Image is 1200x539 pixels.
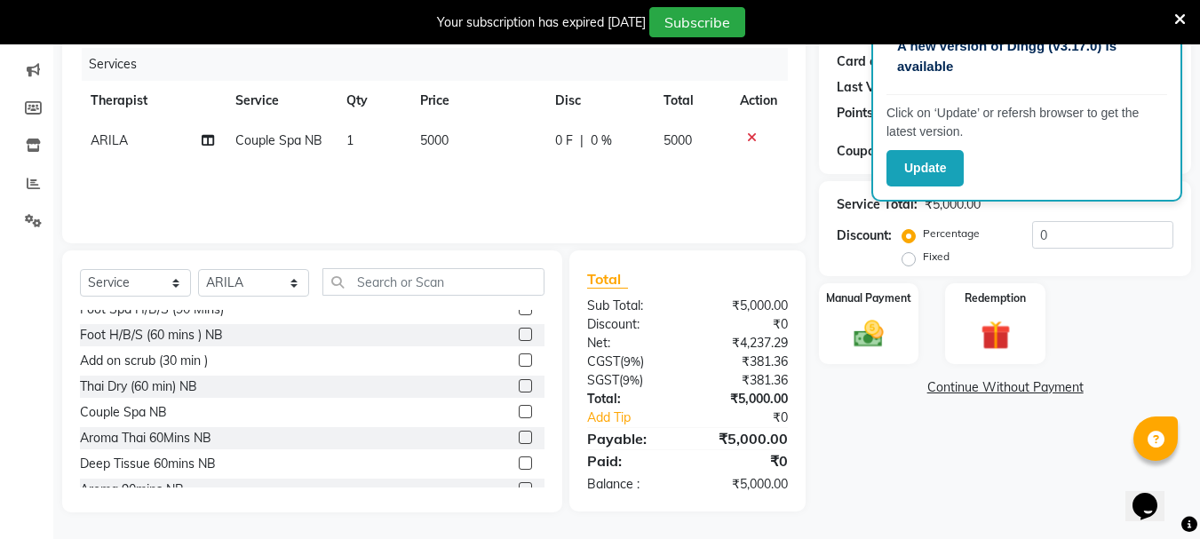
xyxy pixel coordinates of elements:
div: Aroma 90mins NB [80,480,184,499]
div: Service Total: [837,195,918,214]
div: Your subscription has expired [DATE] [437,13,646,32]
span: 0 F [555,131,573,150]
span: Total [587,270,628,289]
th: Therapist [80,81,225,121]
div: ( ) [574,371,687,390]
div: Net: [574,334,687,353]
div: Coupon Code [837,142,949,161]
p: A new version of Dingg (v3.17.0) is available [897,36,1156,76]
span: 9% [624,354,640,369]
div: ₹5,000.00 [687,428,801,449]
iframe: chat widget [1125,468,1182,521]
span: SGST [587,372,619,388]
div: ₹5,000.00 [687,297,801,315]
div: Deep Tissue 60mins NB [80,455,216,473]
button: Subscribe [649,7,745,37]
div: Services [82,48,801,81]
span: 1 [346,132,354,148]
div: ₹381.36 [687,371,801,390]
label: Redemption [965,290,1026,306]
th: Price [409,81,545,121]
div: Discount: [574,315,687,334]
div: Foot Spa H/B/S (90 Mins) [80,300,224,319]
div: ₹0 [707,408,802,427]
div: ₹5,000.00 [687,390,801,408]
span: Couple Spa NB [235,132,322,148]
th: Action [729,81,788,121]
span: ARILA [91,132,128,148]
a: Add Tip [574,408,706,427]
div: Card on file: [837,52,910,71]
div: Couple Spa NB [80,403,167,422]
div: Sub Total: [574,297,687,315]
span: 5000 [420,132,449,148]
div: Foot H/B/S (60 mins ) NB [80,326,223,345]
div: Discount: [837,226,892,245]
span: CGST [587,353,620,369]
div: Paid: [574,450,687,472]
label: Percentage [923,226,980,242]
div: Payable: [574,428,687,449]
div: ₹5,000.00 [925,195,981,214]
p: Click on ‘Update’ or refersh browser to get the latest version. [886,104,1167,141]
div: Points: [837,104,877,123]
div: Total: [574,390,687,408]
span: 0 % [591,131,612,150]
th: Total [653,81,729,121]
a: Continue Without Payment [823,378,1188,397]
div: ₹0 [687,450,801,472]
span: 9% [623,373,640,387]
div: ₹5,000.00 [687,475,801,494]
th: Disc [544,81,653,121]
div: ₹0 [687,315,801,334]
div: Add on scrub (30 min ) [80,352,208,370]
div: ₹381.36 [687,353,801,371]
div: Last Visit: [837,78,896,97]
div: Balance : [574,475,687,494]
label: Manual Payment [826,290,911,306]
div: Aroma Thai 60Mins NB [80,429,211,448]
th: Service [225,81,336,121]
span: | [580,131,584,150]
div: Thai Dry (60 min) NB [80,377,197,396]
input: Search or Scan [322,268,544,296]
div: ₹4,237.29 [687,334,801,353]
th: Qty [336,81,409,121]
img: _cash.svg [845,317,893,351]
button: Update [886,150,964,186]
img: _gift.svg [972,317,1020,353]
div: ( ) [574,353,687,371]
label: Fixed [923,249,950,265]
span: 5000 [664,132,692,148]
